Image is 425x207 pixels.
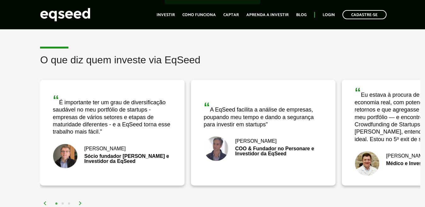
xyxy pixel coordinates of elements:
[246,13,289,17] a: Aprenda a investir
[53,93,59,107] span: “
[223,13,239,17] a: Captar
[53,146,172,151] div: [PERSON_NAME]
[354,85,361,99] span: “
[78,201,82,205] img: arrow%20right.svg
[296,13,307,17] a: Blog
[354,151,380,176] img: Fernando De Marco
[323,13,335,17] a: Login
[53,94,172,136] div: É importante ter um grau de diversificação saudável no meu portfólio de startups - empresas de vá...
[60,201,66,207] button: 2 of 2
[204,139,323,144] div: [PERSON_NAME]
[40,55,420,75] h2: O que diz quem investe via EqSeed
[53,201,60,207] button: 1 of 2
[66,201,72,207] button: 3 of 2
[182,13,216,17] a: Como funciona
[204,136,229,161] img: Bruno Rodrigues
[204,146,323,156] div: COO & Fundador no Personare e Investidor da EqSeed
[204,101,323,128] div: A EqSeed facilita a análise de empresas, poupando meu tempo e dando a segurança para investir em ...
[40,6,90,23] img: EqSeed
[157,13,175,17] a: Investir
[53,144,78,169] img: Nick Johnston
[53,154,172,164] div: Sócio fundador [PERSON_NAME] e Investidor da EqSeed
[204,100,210,114] span: “
[342,10,387,19] a: Cadastre-se
[43,201,47,205] img: arrow%20left.svg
